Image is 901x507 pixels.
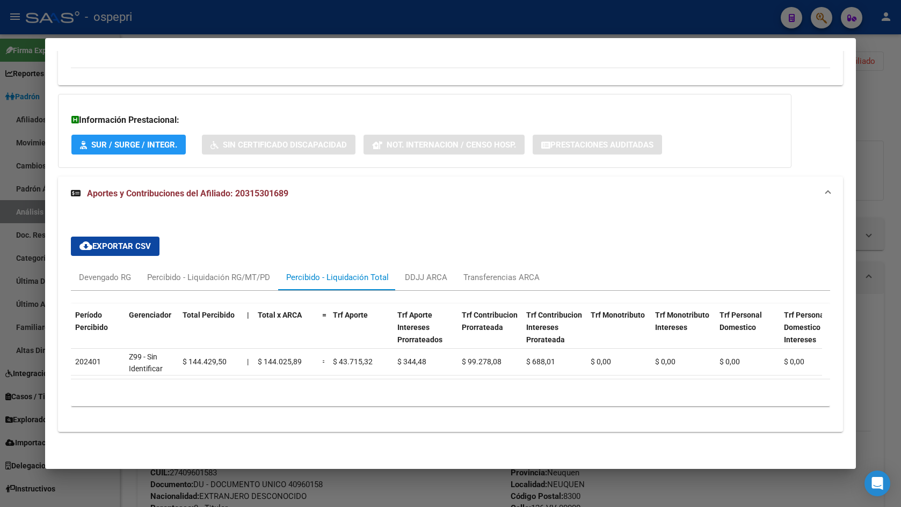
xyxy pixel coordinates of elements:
[586,304,651,363] datatable-header-cell: Trf Monotributo
[720,357,740,366] span: $ 0,00
[364,135,525,155] button: Not. Internacion / Censo Hosp.
[780,304,844,363] datatable-header-cell: Trf Personal Domestico Intereses
[71,135,186,155] button: SUR / SURGE / INTEGR.
[79,241,151,251] span: Exportar CSV
[129,311,171,319] span: Gerenciador
[258,311,302,319] span: Total x ARCA
[125,304,178,363] datatable-header-cell: Gerenciador
[318,304,329,363] datatable-header-cell: =
[655,357,675,366] span: $ 0,00
[526,311,582,344] span: Trf Contribucion Intereses Prorateada
[533,135,662,155] button: Prestaciones Auditadas
[457,304,522,363] datatable-header-cell: Trf Contribucion Prorrateada
[247,311,249,319] span: |
[178,304,243,363] datatable-header-cell: Total Percibido
[258,357,302,366] span: $ 144.025,89
[243,304,253,363] datatable-header-cell: |
[333,357,373,366] span: $ 43.715,32
[71,114,778,127] h3: Información Prestacional:
[651,304,715,363] datatable-header-cell: Trf Monotributo Intereses
[405,271,447,283] div: DDJJ ARCA
[91,140,177,150] span: SUR / SURGE / INTEGR.
[223,140,347,150] span: Sin Certificado Discapacidad
[720,311,762,332] span: Trf Personal Domestico
[75,311,108,332] span: Período Percibido
[129,352,163,373] span: Z99 - Sin Identificar
[462,311,518,332] span: Trf Contribucion Prorrateada
[58,211,843,432] div: Aportes y Contribuciones del Afiliado: 20315301689
[387,140,516,150] span: Not. Internacion / Censo Hosp.
[183,311,235,319] span: Total Percibido
[397,357,426,366] span: $ 344,48
[253,304,318,363] datatable-header-cell: Total x ARCA
[591,357,611,366] span: $ 0,00
[784,311,826,344] span: Trf Personal Domestico Intereses
[333,311,368,319] span: Trf Aporte
[715,304,780,363] datatable-header-cell: Trf Personal Domestico
[322,357,326,366] span: =
[463,271,540,283] div: Transferencias ARCA
[322,311,326,319] span: =
[183,357,227,366] span: $ 144.429,50
[75,357,101,366] span: 202401
[655,311,709,332] span: Trf Monotributo Intereses
[591,311,645,319] span: Trf Monotributo
[79,271,131,283] div: Devengado RG
[87,188,288,199] span: Aportes y Contribuciones del Afiliado: 20315301689
[393,304,457,363] datatable-header-cell: Trf Aporte Intereses Prorrateados
[864,471,890,496] div: Open Intercom Messenger
[550,140,653,150] span: Prestaciones Auditadas
[526,357,555,366] span: $ 688,01
[329,304,393,363] datatable-header-cell: Trf Aporte
[522,304,586,363] datatable-header-cell: Trf Contribucion Intereses Prorateada
[462,357,502,366] span: $ 99.278,08
[79,239,92,252] mat-icon: cloud_download
[397,311,442,344] span: Trf Aporte Intereses Prorrateados
[58,177,843,211] mat-expansion-panel-header: Aportes y Contribuciones del Afiliado: 20315301689
[71,304,125,363] datatable-header-cell: Período Percibido
[147,271,270,283] div: Percibido - Liquidación RG/MT/PD
[202,135,355,155] button: Sin Certificado Discapacidad
[247,357,249,366] span: |
[286,271,389,283] div: Percibido - Liquidación Total
[71,237,159,256] button: Exportar CSV
[784,357,804,366] span: $ 0,00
